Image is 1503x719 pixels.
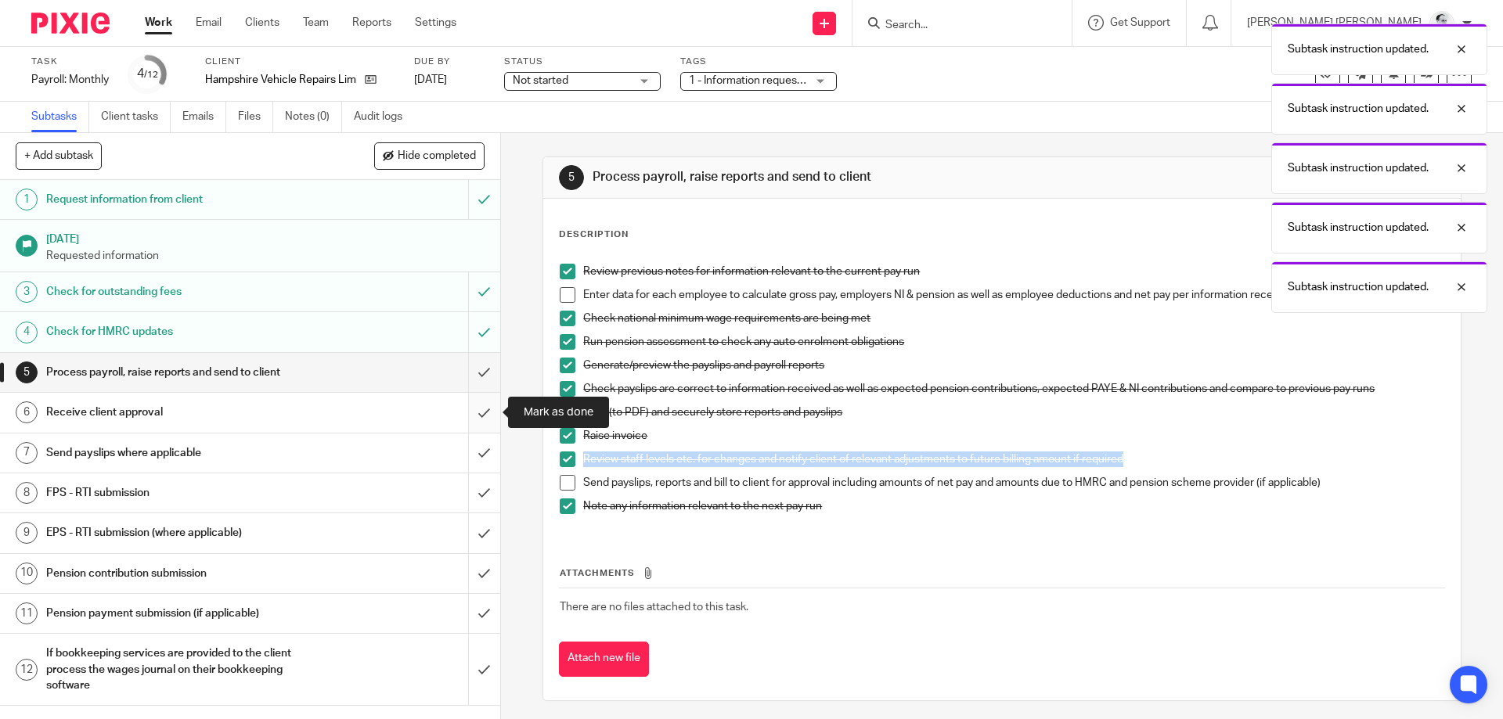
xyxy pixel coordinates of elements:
[46,188,317,211] h1: Request information from client
[205,56,395,68] label: Client
[46,228,485,247] h1: [DATE]
[1288,220,1429,235] p: Subtask instruction updated.
[285,102,342,132] a: Notes (0)
[46,521,317,545] h1: EPS - RTI submission (where applicable)
[46,401,317,424] h1: Receive client approval
[145,15,172,31] a: Work
[513,75,568,86] span: Not started
[583,381,1444,397] p: Check payslips are correct to information received as well as expected pension contributions, exp...
[560,569,635,577] span: Attachments
[559,642,649,677] button: Attach new file
[1288,160,1429,176] p: Subtask instruction updated.
[46,248,485,264] p: Requested information
[144,70,158,79] small: /12
[238,102,273,132] a: Files
[559,165,584,190] div: 5
[16,442,38,464] div: 7
[16,142,102,169] button: + Add subtask
[182,102,226,132] a: Emails
[414,74,447,85] span: [DATE]
[31,72,109,88] div: Payroll: Monthly
[205,72,357,88] p: Hampshire Vehicle Repairs Limited
[137,65,158,83] div: 4
[46,481,317,505] h1: FPS - RTI submission
[46,441,317,465] h1: Send payslips where applicable
[46,602,317,625] h1: Pension payment submission (if applicable)
[101,102,171,132] a: Client tasks
[680,56,837,68] label: Tags
[583,404,1444,420] p: Print (to PDF) and securely store reports and payslips
[16,322,38,343] div: 4
[31,13,110,34] img: Pixie
[583,451,1444,467] p: Review staff levels etc. for changes and notify client of relevant adjustments to future billing ...
[374,142,485,169] button: Hide completed
[303,15,329,31] a: Team
[31,56,109,68] label: Task
[1288,41,1429,57] p: Subtask instruction updated.
[583,358,1444,373] p: Generate/preview the payslips and payroll reports
[593,169,1036,185] h1: Process payroll, raise reports and send to client
[16,401,38,423] div: 6
[583,287,1444,303] p: Enter data for each employee to calculate gross pay, employers NI & pension as well as employee d...
[16,482,38,504] div: 8
[16,522,38,544] div: 9
[504,56,661,68] label: Status
[16,281,38,303] div: 3
[583,475,1444,491] p: Send payslips, reports and bill to client for approval including amounts of net pay and amounts d...
[583,264,1444,279] p: Review previous notes for information relevant to the current pay run
[1288,101,1429,117] p: Subtask instruction updated.
[16,361,38,383] div: 5
[583,311,1444,326] p: Check national minimum wage requirements are being met
[583,498,1444,514] p: Note any information relevant to the next pay run
[689,75,813,86] span: 1 - Information requested
[414,56,485,68] label: Due by
[245,15,279,31] a: Clients
[559,228,629,241] p: Description
[46,642,317,697] h1: If bookkeeping services are provided to the client process the wages journal on their bookkeeping...
[16,602,38,624] div: 11
[16,659,38,681] div: 12
[583,334,1444,350] p: Run pension assessment to check any auto enrolment obligations
[415,15,456,31] a: Settings
[196,15,222,31] a: Email
[46,320,317,343] h1: Check for HMRC updates
[560,602,748,613] span: There are no files attached to this task.
[46,562,317,585] h1: Pension contribution submission
[352,15,391,31] a: Reports
[16,563,38,584] div: 10
[46,280,317,304] h1: Check for outstanding fees
[398,150,476,163] span: Hide completed
[354,102,414,132] a: Audit logs
[16,189,38,210] div: 1
[46,361,317,384] h1: Process payroll, raise reports and send to client
[1288,279,1429,295] p: Subtask instruction updated.
[31,102,89,132] a: Subtasks
[1429,11,1454,36] img: Mass_2025.jpg
[583,428,1444,444] p: Raise invoice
